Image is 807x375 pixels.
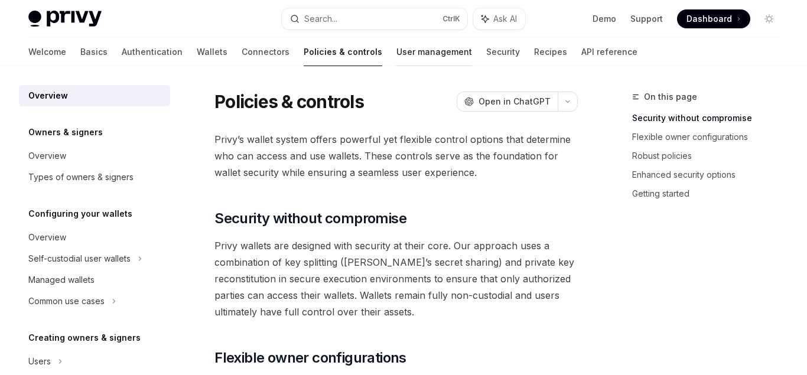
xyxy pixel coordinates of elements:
[214,91,364,112] h1: Policies & controls
[28,331,141,345] h5: Creating owners & signers
[28,207,132,221] h5: Configuring your wallets
[534,38,567,66] a: Recipes
[214,348,406,367] span: Flexible owner configurations
[28,230,66,244] div: Overview
[28,294,105,308] div: Common use cases
[632,184,788,203] a: Getting started
[28,149,66,163] div: Overview
[28,11,102,27] img: light logo
[242,38,289,66] a: Connectors
[19,167,170,188] a: Types of owners & signers
[28,273,95,287] div: Managed wallets
[493,13,517,25] span: Ask AI
[304,12,337,26] div: Search...
[486,38,520,66] a: Security
[644,90,697,104] span: On this page
[214,131,578,181] span: Privy’s wallet system offers powerful yet flexible control options that determine who can access ...
[632,165,788,184] a: Enhanced security options
[19,145,170,167] a: Overview
[396,38,472,66] a: User management
[28,354,51,369] div: Users
[19,269,170,291] a: Managed wallets
[442,14,460,24] span: Ctrl K
[214,209,406,228] span: Security without compromise
[457,92,558,112] button: Open in ChatGPT
[28,89,68,103] div: Overview
[632,128,788,146] a: Flexible owner configurations
[630,13,663,25] a: Support
[214,237,578,320] span: Privy wallets are designed with security at their core. Our approach uses a combination of key sp...
[19,85,170,106] a: Overview
[28,170,134,184] div: Types of owners & signers
[686,13,732,25] span: Dashboard
[282,8,468,30] button: Search...CtrlK
[677,9,750,28] a: Dashboard
[28,125,103,139] h5: Owners & signers
[197,38,227,66] a: Wallets
[760,9,779,28] button: Toggle dark mode
[632,109,788,128] a: Security without compromise
[479,96,551,107] span: Open in ChatGPT
[632,146,788,165] a: Robust policies
[19,227,170,248] a: Overview
[581,38,637,66] a: API reference
[122,38,183,66] a: Authentication
[80,38,108,66] a: Basics
[473,8,525,30] button: Ask AI
[28,252,131,266] div: Self-custodial user wallets
[593,13,616,25] a: Demo
[304,38,382,66] a: Policies & controls
[28,38,66,66] a: Welcome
